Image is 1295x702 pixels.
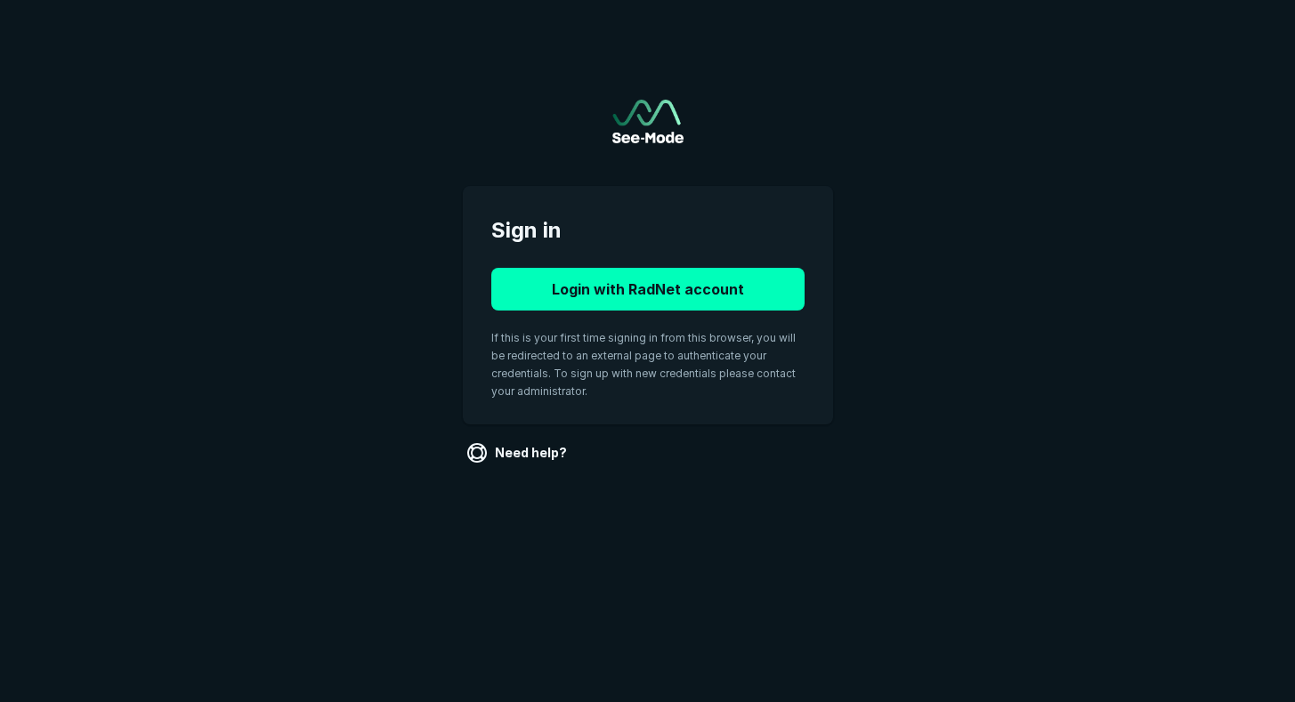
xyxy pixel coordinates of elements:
[463,439,574,467] a: Need help?
[612,100,684,143] a: Go to sign in
[491,214,805,246] span: Sign in
[612,100,684,143] img: See-Mode Logo
[491,268,805,311] button: Login with RadNet account
[491,331,796,398] span: If this is your first time signing in from this browser, you will be redirected to an external pa...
